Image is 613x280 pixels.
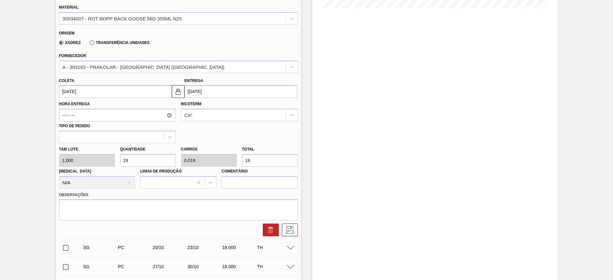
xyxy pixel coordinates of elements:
[174,88,182,95] img: locked
[186,264,224,269] div: 30/10/2025
[120,147,146,151] label: Quantidade
[151,264,190,269] div: 27/10/2025
[221,264,259,269] div: 18.000
[59,78,74,83] label: Coleta
[59,190,298,200] label: Observações
[255,245,294,250] div: TH
[181,102,201,106] label: Incoterm
[181,147,198,151] label: Carros
[151,245,190,250] div: 20/10/2025
[140,169,182,173] label: Linha de Produção
[59,169,91,173] label: [MEDICAL_DATA]
[59,31,75,35] label: Origem
[185,78,203,83] label: Entrega
[186,245,224,250] div: 23/10/2025
[222,167,298,176] label: Comentário
[185,85,297,98] input: dd/mm/yyyy
[59,124,90,128] label: Tipo de pedido
[260,224,279,236] div: Excluir Sugestão
[185,113,192,118] div: CIF
[82,264,120,269] div: Sugestão Criada
[90,41,149,45] label: Transferência Unidades
[172,85,185,98] button: locked
[255,264,294,269] div: TH
[221,245,259,250] div: 18.000
[59,85,172,98] input: dd/mm/yyyy
[63,16,182,21] div: 30034007 - ROT BOPP BACK GOOSE MID 355ML N25
[116,245,155,250] div: Pedido de Compra
[242,147,254,151] label: Total
[279,224,298,236] div: Salvar Sugestão
[59,5,79,10] label: Material
[59,54,86,58] label: Fornecedor
[59,145,115,154] label: Tam lote
[59,99,176,109] label: Hora Entrega
[116,264,155,269] div: Pedido de Compra
[82,245,120,250] div: Sugestão Criada
[59,41,81,45] label: Xadrez
[63,64,224,70] div: A - 393183 - PRAKOLAR - [GEOGRAPHIC_DATA] ([GEOGRAPHIC_DATA])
